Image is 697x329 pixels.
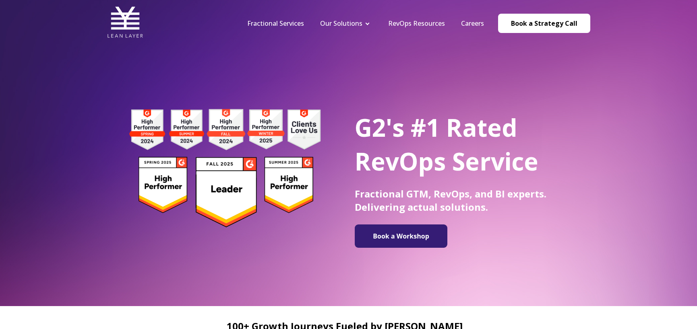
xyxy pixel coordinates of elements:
img: g2 badges [115,107,335,230]
div: Navigation Menu [239,19,492,28]
a: Careers [461,19,484,28]
img: Book a Workshop [359,228,443,245]
span: G2's #1 Rated RevOps Service [355,111,538,178]
span: Fractional GTM, RevOps, and BI experts. Delivering actual solutions. [355,187,546,214]
a: Fractional Services [247,19,304,28]
a: RevOps Resources [388,19,445,28]
a: Book a Strategy Call [498,14,590,33]
a: Our Solutions [320,19,362,28]
img: Lean Layer Logo [107,4,143,40]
